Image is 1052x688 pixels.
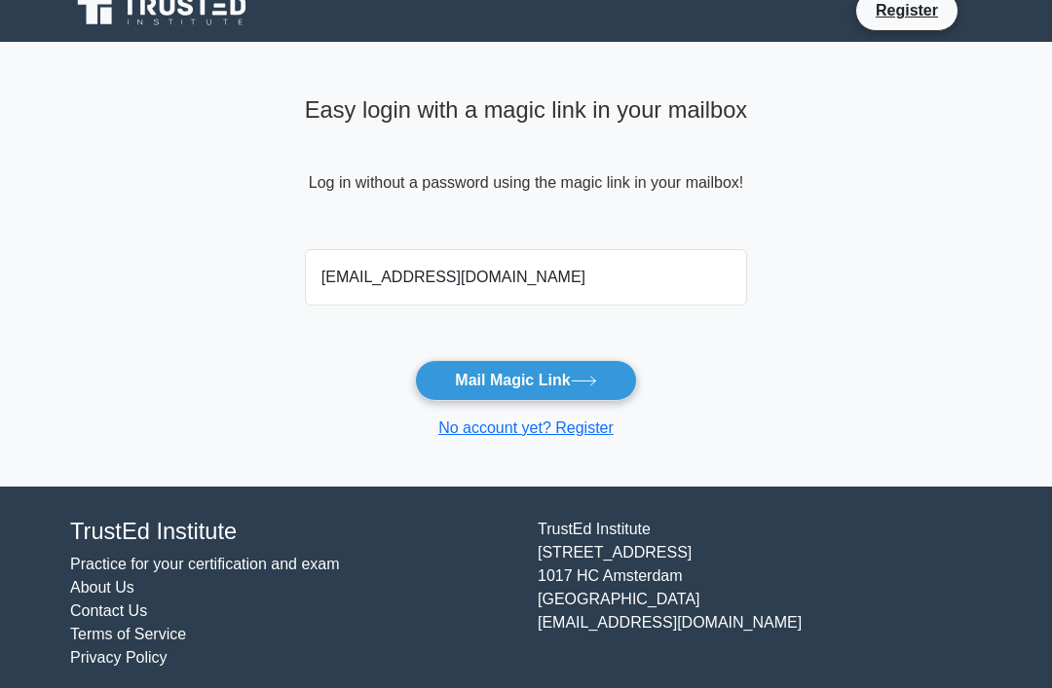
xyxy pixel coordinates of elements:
[70,556,340,572] a: Practice for your certification and exam
[415,360,636,401] button: Mail Magic Link
[70,518,514,545] h4: TrustEd Institute
[305,89,747,240] div: Log in without a password using the magic link in your mailbox!
[305,249,747,306] input: Email
[305,96,747,124] h4: Easy login with a magic link in your mailbox
[70,626,186,642] a: Terms of Service
[438,419,614,436] a: No account yet? Register
[70,602,147,619] a: Contact Us
[526,518,994,670] div: TrustEd Institute [STREET_ADDRESS] 1017 HC Amsterdam [GEOGRAPHIC_DATA] [EMAIL_ADDRESS][DOMAIN_NAME]
[70,649,168,666] a: Privacy Policy
[70,579,134,596] a: About Us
